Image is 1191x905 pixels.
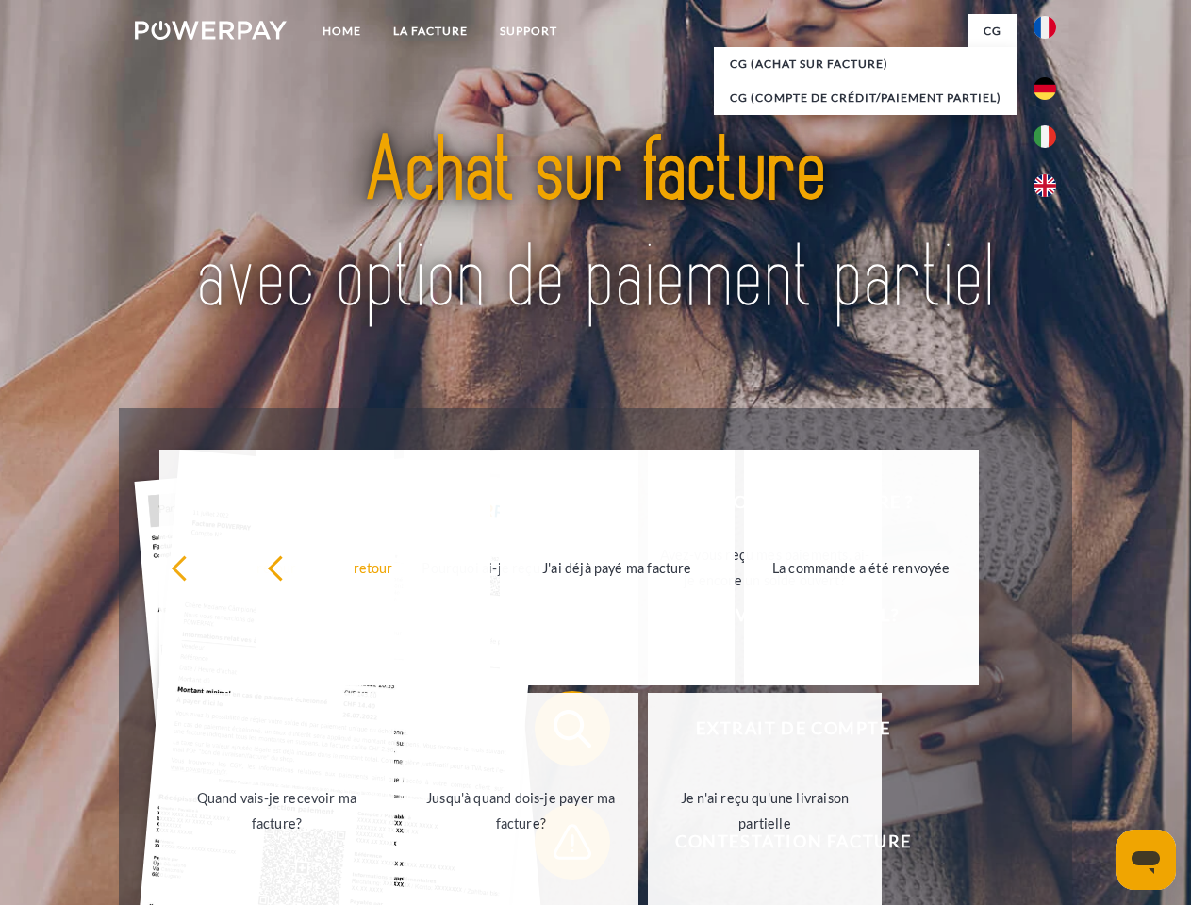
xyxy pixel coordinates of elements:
[659,785,871,836] div: Je n'ai reçu qu'une livraison partielle
[511,554,723,580] div: J'ai déjà payé ma facture
[1116,830,1176,890] iframe: Bouton de lancement de la fenêtre de messagerie
[714,47,1017,81] a: CG (achat sur facture)
[968,14,1017,48] a: CG
[755,554,968,580] div: La commande a été renvoyée
[180,90,1011,361] img: title-powerpay_fr.svg
[171,554,383,580] div: retour
[306,14,377,48] a: Home
[135,21,287,40] img: logo-powerpay-white.svg
[377,14,484,48] a: LA FACTURE
[171,785,383,836] div: Quand vais-je recevoir ma facture?
[714,81,1017,115] a: CG (Compte de crédit/paiement partiel)
[1034,125,1056,148] img: it
[1034,77,1056,100] img: de
[1034,174,1056,197] img: en
[484,14,573,48] a: Support
[415,785,627,836] div: Jusqu'à quand dois-je payer ma facture?
[267,554,479,580] div: retour
[1034,16,1056,39] img: fr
